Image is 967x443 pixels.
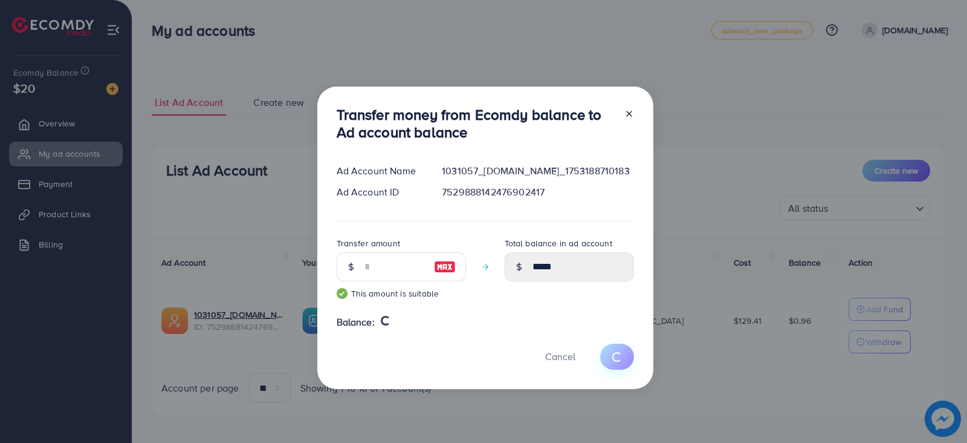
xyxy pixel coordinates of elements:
img: image [434,260,456,274]
div: 1031057_[DOMAIN_NAME]_1753188710183 [432,164,643,178]
span: Cancel [545,350,575,363]
button: Cancel [530,344,590,370]
span: Balance: [337,315,375,329]
img: guide [337,288,348,299]
div: Ad Account ID [327,185,433,199]
label: Total balance in ad account [505,237,612,249]
div: 7529888142476902417 [432,185,643,199]
h3: Transfer money from Ecomdy balance to Ad account balance [337,106,615,141]
label: Transfer amount [337,237,400,249]
small: This amount is suitable [337,287,466,300]
div: Ad Account Name [327,164,433,178]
